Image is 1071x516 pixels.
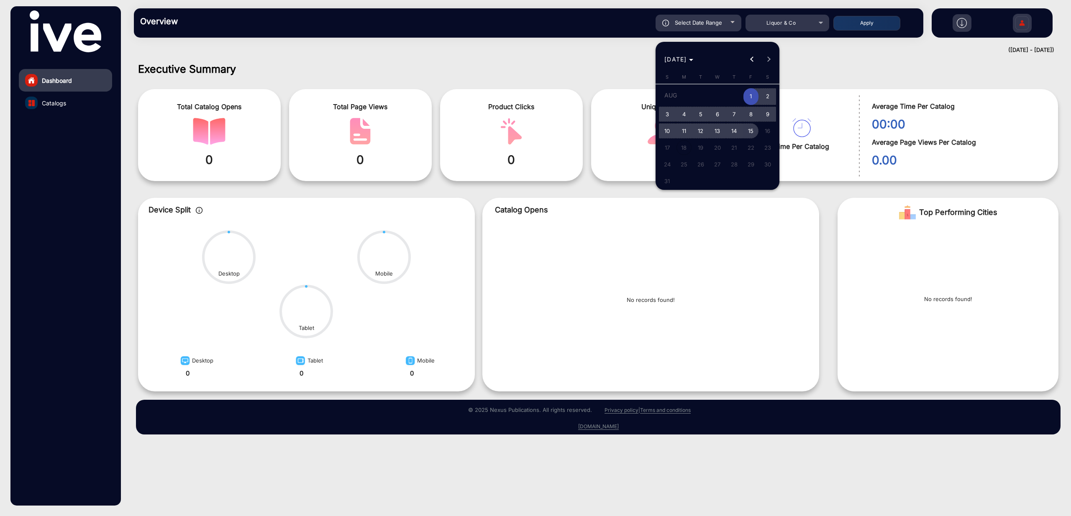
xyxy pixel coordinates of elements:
[710,123,725,138] span: 13
[676,123,692,139] button: August 11, 2025
[710,107,725,122] span: 6
[726,156,743,173] button: August 28, 2025
[659,87,743,106] td: AUG
[710,157,725,172] span: 27
[660,174,675,189] span: 31
[659,139,676,156] button: August 17, 2025
[743,123,758,138] span: 15
[744,51,761,68] button: Previous month
[726,106,743,123] button: August 7, 2025
[759,106,776,123] button: August 9, 2025
[676,140,692,155] span: 18
[743,156,759,173] button: August 29, 2025
[659,106,676,123] button: August 3, 2025
[699,74,702,80] span: T
[659,173,676,189] button: August 31, 2025
[759,139,776,156] button: August 23, 2025
[709,106,726,123] button: August 6, 2025
[727,157,742,172] span: 28
[692,123,709,139] button: August 12, 2025
[709,139,726,156] button: August 20, 2025
[676,139,692,156] button: August 18, 2025
[676,106,692,123] button: August 4, 2025
[676,157,692,172] span: 25
[760,140,775,155] span: 23
[743,107,758,122] span: 8
[726,139,743,156] button: August 21, 2025
[693,157,708,172] span: 26
[749,74,752,80] span: F
[682,74,686,80] span: M
[759,156,776,173] button: August 30, 2025
[743,106,759,123] button: August 8, 2025
[666,74,669,80] span: S
[727,123,742,138] span: 14
[760,123,775,138] span: 16
[733,74,735,80] span: T
[743,157,758,172] span: 29
[759,123,776,139] button: August 16, 2025
[692,106,709,123] button: August 5, 2025
[693,107,708,122] span: 5
[709,123,726,139] button: August 13, 2025
[760,157,775,172] span: 30
[660,157,675,172] span: 24
[659,156,676,173] button: August 24, 2025
[743,139,759,156] button: August 22, 2025
[660,123,675,138] span: 10
[664,56,687,63] span: [DATE]
[676,156,692,173] button: August 25, 2025
[743,123,759,139] button: August 15, 2025
[659,123,676,139] button: August 10, 2025
[692,139,709,156] button: August 19, 2025
[709,156,726,173] button: August 27, 2025
[676,107,692,122] span: 4
[760,107,775,122] span: 9
[715,74,720,80] span: W
[759,87,776,106] button: August 2, 2025
[676,123,692,138] span: 11
[760,88,775,105] span: 2
[660,107,675,122] span: 3
[743,140,758,155] span: 22
[692,156,709,173] button: August 26, 2025
[661,52,697,67] button: Choose month and year
[693,140,708,155] span: 19
[727,140,742,155] span: 21
[743,88,758,105] span: 1
[743,87,759,106] button: August 1, 2025
[710,140,725,155] span: 20
[693,123,708,138] span: 12
[726,123,743,139] button: August 14, 2025
[660,140,675,155] span: 17
[766,74,769,80] span: S
[727,107,742,122] span: 7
